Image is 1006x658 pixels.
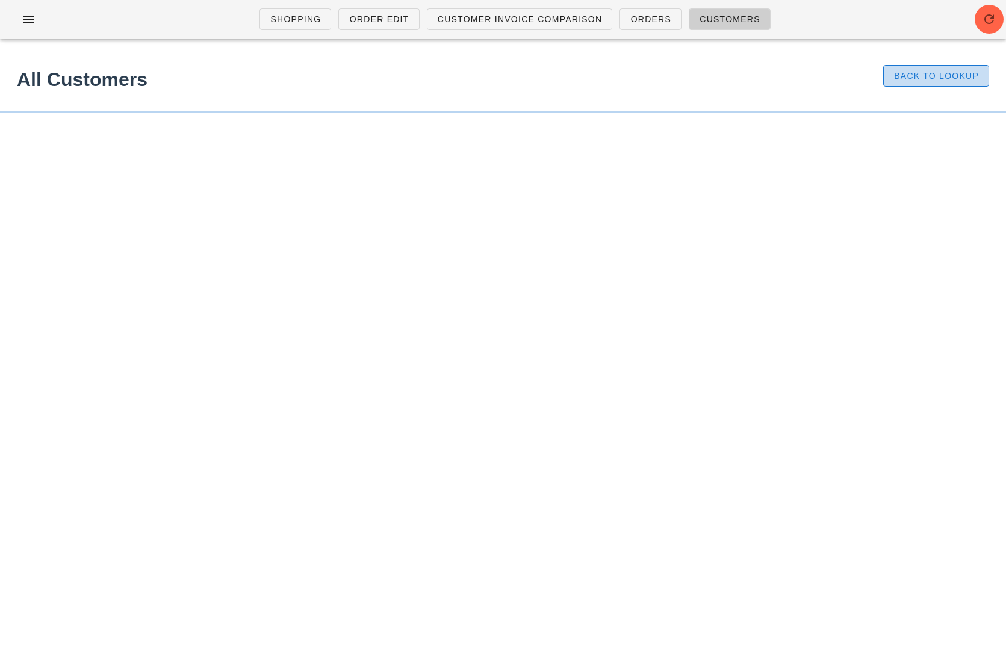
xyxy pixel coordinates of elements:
[699,14,760,24] span: Customers
[437,14,603,24] span: Customer Invoice Comparison
[630,14,671,24] span: Orders
[689,8,771,30] a: Customers
[270,14,321,24] span: Shopping
[338,8,419,30] a: Order Edit
[893,71,979,81] span: Back to Lookup
[883,65,989,87] button: Back to Lookup
[259,8,331,30] a: Shopping
[427,8,613,30] a: Customer Invoice Comparison
[349,14,409,24] span: Order Edit
[619,8,682,30] a: Orders
[17,65,825,94] h1: All Customers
